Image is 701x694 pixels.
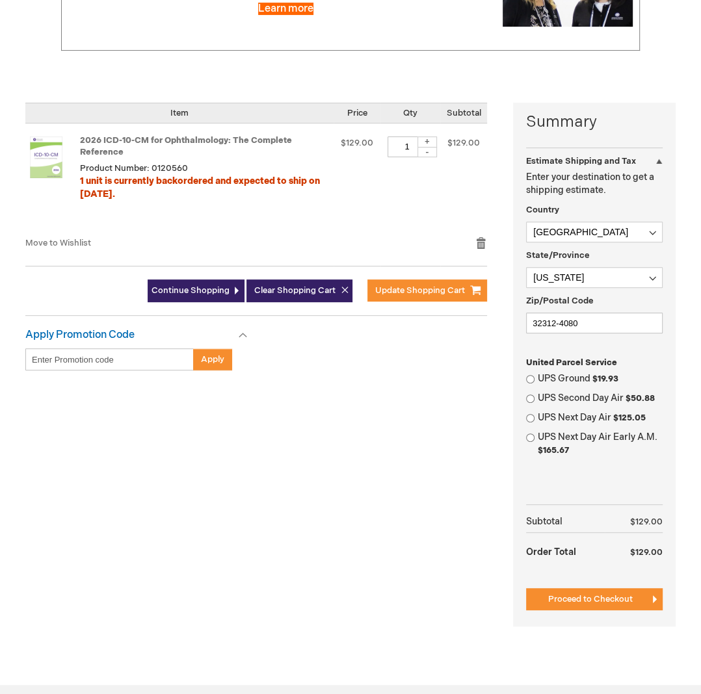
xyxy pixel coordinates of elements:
span: State/Province [526,250,590,261]
span: $129.00 [447,138,480,148]
strong: Apply Promotion Code [25,329,135,341]
span: Zip/Postal Code [526,296,594,306]
strong: Summary [526,111,663,133]
button: Clear Shopping Cart [246,279,352,302]
span: $125.05 [613,413,646,423]
button: Apply [193,348,232,370]
label: UPS Next Day Air Early A.M. [538,431,663,457]
span: Subtotal [447,108,481,118]
span: Qty [403,108,417,118]
span: Product Number: 0120560 [80,163,188,173]
span: $129.00 [341,138,373,148]
label: UPS Second Day Air [538,392,663,405]
span: United Parcel Service [526,357,617,368]
button: Proceed to Checkout [526,588,663,610]
th: Subtotal [526,511,605,533]
span: $50.88 [626,393,655,404]
span: $19.93 [592,374,618,384]
div: 1 unit is currently backordered and expected to ship on [DATE]. [80,175,328,201]
span: Proceed to Checkout [548,594,633,604]
div: - [417,147,437,157]
button: Update Shopping Cart [367,279,487,302]
a: Learn more [258,3,313,15]
label: UPS Next Day Air [538,411,663,424]
p: Enter your destination to get a shipping estimate. [526,171,663,197]
a: 2026 ICD-10-CM for Ophthalmology: The Complete Reference [80,135,292,158]
input: Enter Promotion code [25,348,194,370]
span: Country [526,205,559,215]
span: Update Shopping Cart [375,285,465,296]
label: UPS Ground [538,372,663,385]
span: $165.67 [538,445,569,456]
img: 2026 ICD-10-CM for Ophthalmology: The Complete Reference [25,136,67,178]
div: + [417,136,437,148]
span: $129.00 [630,547,663,558]
a: 2026 ICD-10-CM for Ophthalmology: The Complete Reference [25,136,80,224]
input: Qty [388,136,427,157]
a: Continue Shopping [148,279,245,302]
span: Apply [201,354,224,365]
span: Price [347,108,367,118]
a: Move to Wishlist [25,238,91,248]
span: Clear Shopping Cart [254,285,336,296]
strong: Order Total [526,540,576,563]
span: Item [170,108,189,118]
span: $129.00 [630,517,663,527]
strong: Estimate Shipping and Tax [526,156,636,166]
span: Continue Shopping [152,285,230,296]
